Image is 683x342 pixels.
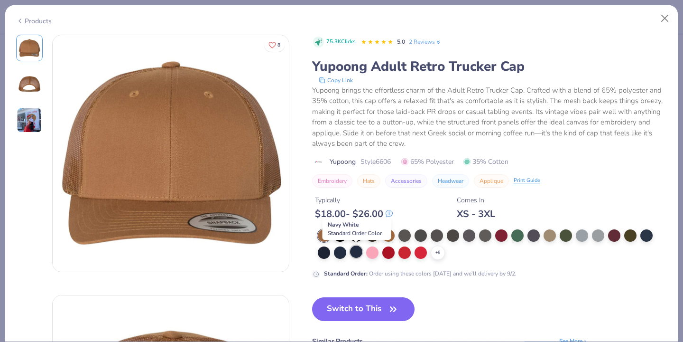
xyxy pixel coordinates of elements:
button: Accessories [385,174,427,188]
img: User generated content [17,107,42,133]
span: Standard Order Color [328,229,382,237]
strong: Standard Order : [324,270,368,277]
button: Embroidery [312,174,352,188]
img: brand logo [312,158,325,166]
button: Like [264,38,285,52]
span: Style 6606 [360,157,391,167]
div: 5.0 Stars [361,35,393,50]
div: Products [16,16,52,26]
button: copy to clipboard [316,76,356,85]
span: 5.0 [397,38,405,46]
div: Yupoong Adult Retro Trucker Cap [312,57,667,76]
button: Close [656,9,674,28]
span: 65% Polyester [401,157,454,167]
div: Navy White [323,218,391,240]
button: Hats [357,174,380,188]
span: 75.3K Clicks [326,38,355,46]
span: + 8 [435,249,440,256]
img: Front [18,37,41,59]
button: Switch to This [312,297,415,321]
span: 35% Cotton [463,157,508,167]
div: Print Guide [514,177,540,185]
button: Headwear [432,174,469,188]
div: Comes In [457,195,495,205]
button: Applique [474,174,509,188]
div: XS - 3XL [457,208,495,220]
a: 2 Reviews [409,38,442,46]
span: Yupoong [330,157,356,167]
div: Typically [315,195,393,205]
div: Yupoong brings the effortless charm of the Adult Retro Trucker Cap. Crafted with a blend of 65% p... [312,85,667,149]
div: $ 18.00 - $ 26.00 [315,208,393,220]
div: Order using these colors [DATE] and we’ll delivery by 9/2. [324,269,517,278]
img: Front [53,35,289,272]
span: 8 [277,43,280,47]
img: Back [18,73,41,95]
